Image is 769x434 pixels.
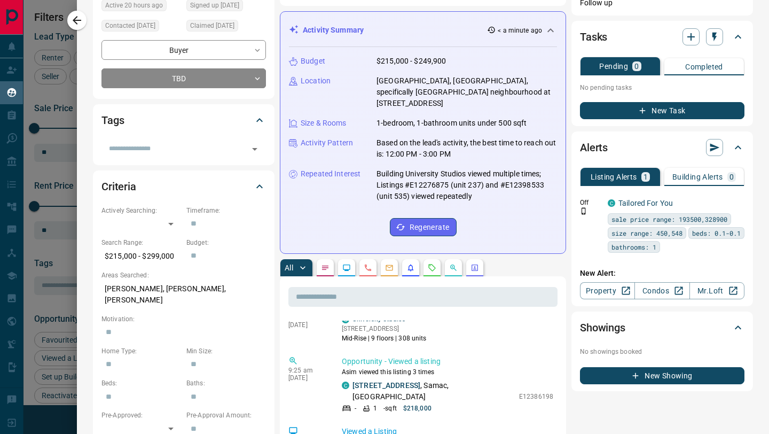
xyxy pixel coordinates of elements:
p: [GEOGRAPHIC_DATA], [GEOGRAPHIC_DATA], specifically [GEOGRAPHIC_DATA] neighbourhood at [STREET_ADD... [376,75,557,109]
p: 9:25 am [288,367,326,374]
p: Motivation: [101,314,266,324]
p: Baths: [186,378,266,388]
p: Building Alerts [672,173,723,181]
p: $215,000 - $299,000 [101,247,181,265]
p: Min Size: [186,346,266,356]
span: size range: 450,548 [611,228,682,238]
p: < a minute ago [498,26,542,35]
p: Budget [301,56,325,67]
svg: Calls [364,263,372,272]
svg: Requests [428,263,436,272]
div: TBD [101,68,266,88]
div: Criteria [101,174,266,199]
svg: Opportunities [449,263,458,272]
p: Building University Studios viewed multiple times; Listings #E12276875 (unit 237) and #E12398533 ... [376,168,557,202]
p: - sqft [383,404,397,413]
button: Regenerate [390,218,457,236]
div: Fri Oct 03 2025 [186,20,266,35]
p: 0 [729,173,734,181]
svg: Push Notification Only [580,207,587,215]
span: bathrooms: 1 [611,242,656,252]
p: Opportunity - Viewed a listing [342,356,553,367]
p: , Samac, [GEOGRAPHIC_DATA] [352,380,514,402]
p: $215,000 - $249,900 [376,56,446,67]
p: 1 [373,404,377,413]
p: [DATE] [288,374,326,382]
svg: Emails [385,263,394,272]
p: Pre-Approved: [101,410,181,420]
p: Pending [599,63,628,70]
p: Timeframe: [186,206,266,215]
a: Tailored For You [618,199,673,207]
p: Search Range: [101,238,181,247]
h2: Alerts [580,139,608,156]
button: New Task [580,102,744,119]
div: Buyer [101,40,266,60]
p: Mid-Rise | 9 floors | 308 units [342,334,427,343]
h2: Tasks [580,28,607,45]
div: Tags [101,107,266,133]
p: Pre-Approval Amount: [186,410,266,420]
svg: Agent Actions [470,263,479,272]
svg: Listing Alerts [406,263,415,272]
span: Contacted [DATE] [105,20,155,31]
p: - [355,404,356,413]
p: 0 [634,63,639,70]
p: Asim viewed this listing 3 times [342,367,553,377]
p: Activity Summary [303,25,364,36]
div: Sat Oct 04 2025 [101,20,181,35]
svg: Notes [321,263,329,272]
p: 1-bedroom, 1-bathroom units under 500 sqft [376,118,527,129]
div: Activity Summary< a minute ago [289,20,557,40]
div: Showings [580,315,744,340]
p: $218,000 [403,404,431,413]
a: Condos [634,282,689,299]
p: E12386198 [519,392,553,401]
p: Actively Searching: [101,206,181,215]
p: Location [301,75,331,87]
p: 1 [644,173,648,181]
p: [PERSON_NAME], [PERSON_NAME], [PERSON_NAME] [101,280,266,309]
h2: Tags [101,112,124,129]
p: Size & Rooms [301,118,347,129]
p: All [285,264,293,272]
a: [STREET_ADDRESS] [352,381,420,390]
p: [DATE] [288,321,326,329]
p: Beds: [101,378,181,388]
span: beds: 0.1-0.1 [692,228,741,238]
p: Listing Alerts [591,173,637,181]
button: New Showing [580,367,744,384]
div: Tasks [580,24,744,50]
p: No showings booked [580,347,744,356]
p: New Alert: [580,268,744,279]
div: Alerts [580,135,744,160]
p: No pending tasks [580,80,744,96]
span: Claimed [DATE] [190,20,234,31]
p: Repeated Interest [301,168,360,180]
p: Budget: [186,238,266,247]
a: Property [580,282,635,299]
p: Completed [685,63,723,71]
p: Areas Searched: [101,270,266,280]
div: condos.ca [342,382,349,389]
p: Home Type: [101,346,181,356]
svg: Lead Browsing Activity [342,263,351,272]
div: condos.ca [608,199,615,207]
span: sale price range: 193500,328900 [611,214,727,224]
p: Based on the lead's activity, the best time to reach out is: 12:00 PM - 3:00 PM [376,137,557,160]
p: Off [580,198,601,207]
h2: Showings [580,319,625,336]
a: Mr.Loft [689,282,744,299]
button: Open [247,142,262,157]
p: Activity Pattern [301,137,353,149]
p: [STREET_ADDRESS] [342,324,427,334]
h2: Criteria [101,178,136,195]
